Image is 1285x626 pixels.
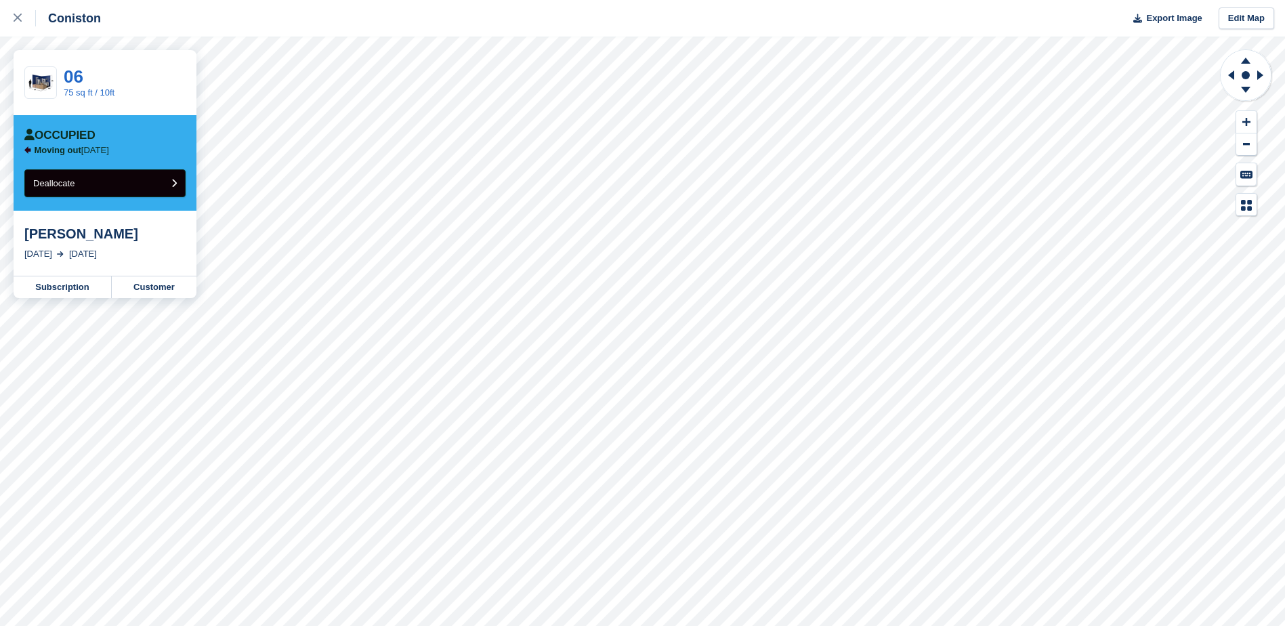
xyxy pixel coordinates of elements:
[33,178,75,188] span: Deallocate
[1219,7,1274,30] a: Edit Map
[57,251,64,257] img: arrow-right-light-icn-cde0832a797a2874e46488d9cf13f60e5c3a73dbe684e267c42b8395dfbc2abf.svg
[14,276,112,298] a: Subscription
[24,226,186,242] div: [PERSON_NAME]
[24,247,52,261] div: [DATE]
[35,145,81,155] span: Moving out
[36,10,101,26] div: Coniston
[1146,12,1202,25] span: Export Image
[1236,111,1257,133] button: Zoom In
[1125,7,1202,30] button: Export Image
[1236,163,1257,186] button: Keyboard Shortcuts
[112,276,196,298] a: Customer
[25,71,56,95] img: 10-ft-container.jpg
[1236,133,1257,156] button: Zoom Out
[64,87,114,98] a: 75 sq ft / 10ft
[69,247,97,261] div: [DATE]
[24,169,186,197] button: Deallocate
[1236,194,1257,216] button: Map Legend
[24,146,31,154] img: arrow-left-icn-90495f2de72eb5bd0bd1c3c35deca35cc13f817d75bef06ecd7c0b315636ce7e.svg
[35,145,109,156] p: [DATE]
[64,66,83,87] a: 06
[24,129,96,142] div: Occupied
